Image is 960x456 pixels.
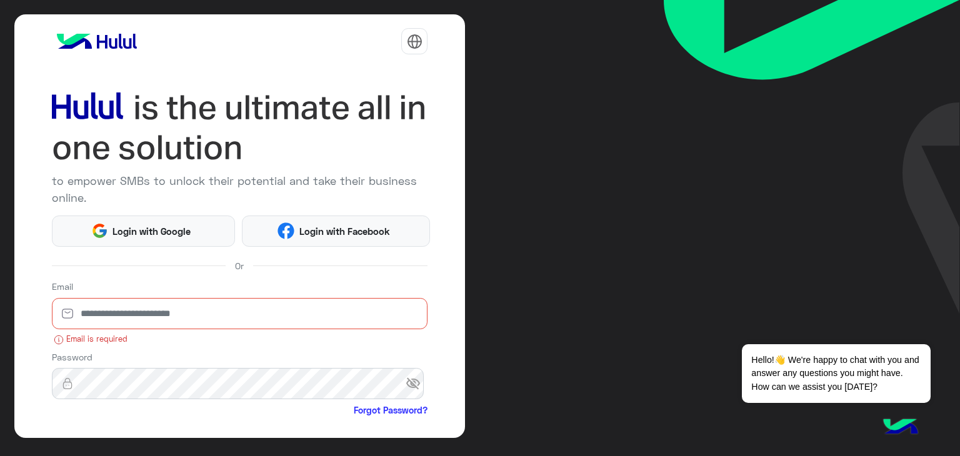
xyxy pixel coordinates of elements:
a: Forgot Password? [354,404,427,417]
img: hululLoginTitle_EN.svg [52,87,428,168]
label: Email [52,280,73,293]
span: Login with Google [108,224,196,239]
img: tab [407,34,422,49]
img: Facebook [277,222,294,239]
button: Login with Google [52,216,235,247]
label: Password [52,350,92,364]
span: Hello!👋 We're happy to chat with you and answer any questions you might have. How can we assist y... [742,344,930,403]
p: to empower SMBs to unlock their potential and take their business online. [52,172,428,206]
img: lock [52,377,83,390]
span: Login with Facebook [294,224,394,239]
span: visibility_off [406,372,428,395]
img: hulul-logo.png [879,406,922,450]
span: Or [235,259,244,272]
img: email [52,307,83,320]
button: Login with Facebook [242,216,430,247]
img: logo [52,29,142,54]
img: error [54,335,64,345]
img: Google [91,222,108,239]
small: Email is required [52,334,428,345]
